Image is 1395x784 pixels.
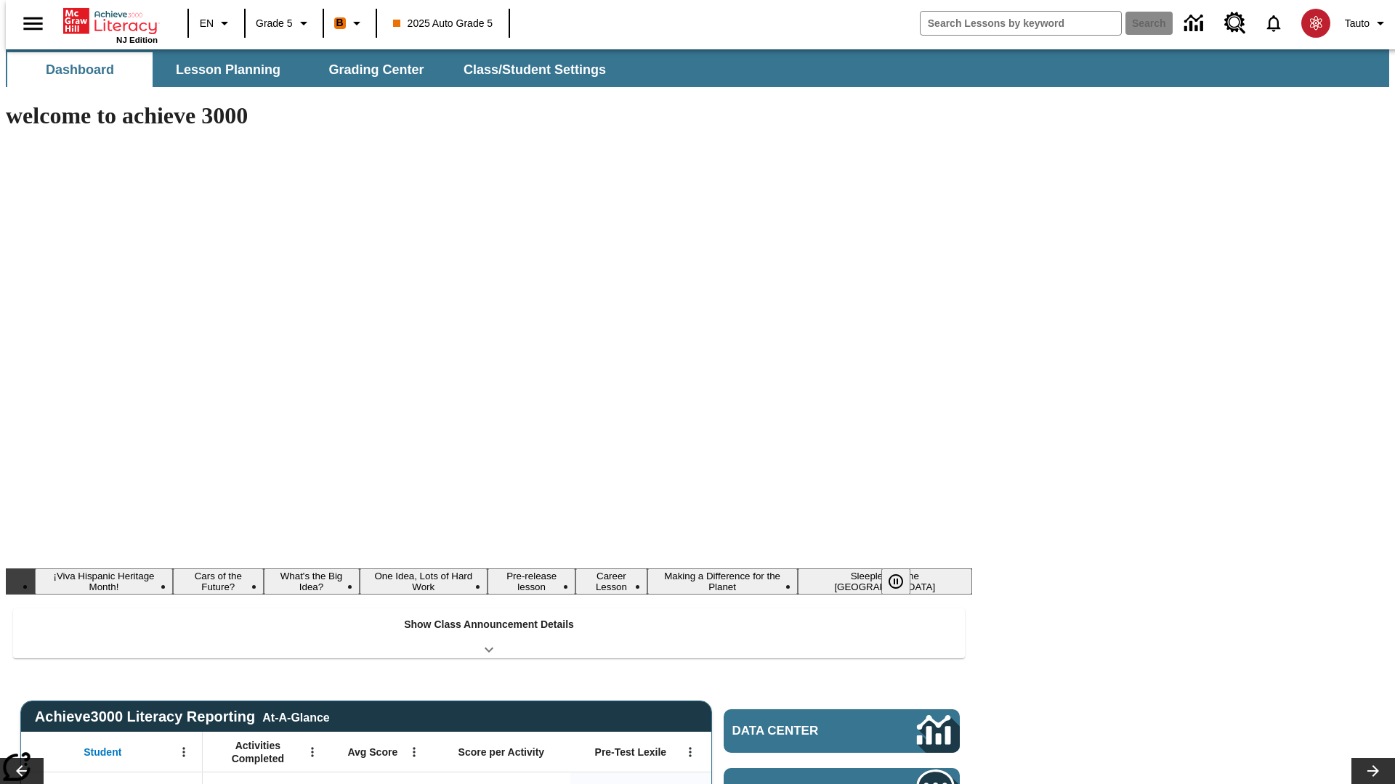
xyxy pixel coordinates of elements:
button: Select a new avatar [1293,4,1339,42]
span: Data Center [732,724,868,738]
button: Dashboard [7,52,153,87]
h1: welcome to achieve 3000 [6,102,972,129]
button: Grade: Grade 5, Select a grade [250,10,318,36]
button: Class/Student Settings [452,52,618,87]
div: SubNavbar [6,52,619,87]
button: Slide 8 Sleepless in the Animal Kingdom [798,568,972,595]
span: NJ Edition [116,36,158,44]
span: Grading Center [328,62,424,78]
button: Lesson carousel, Next [1351,758,1395,784]
img: avatar image [1301,9,1330,38]
button: Grading Center [304,52,449,87]
span: B [336,14,344,32]
button: Slide 4 One Idea, Lots of Hard Work [360,568,488,595]
div: SubNavbar [6,49,1389,87]
button: Open Menu [403,741,425,763]
span: Tauto [1345,16,1370,31]
button: Slide 1 ¡Viva Hispanic Heritage Month! [35,568,173,595]
button: Boost Class color is orange. Change class color [328,10,371,36]
a: Data Center [1176,4,1216,44]
div: Show Class Announcement Details [13,608,965,658]
button: Open side menu [12,2,54,45]
a: Home [63,7,158,36]
button: Open Menu [679,741,701,763]
a: Resource Center, Will open in new tab [1216,4,1255,43]
button: Pause [881,568,910,595]
span: Dashboard [46,62,114,78]
span: Avg Score [347,746,397,759]
button: Slide 2 Cars of the Future? [173,568,264,595]
button: Open Menu [173,741,195,763]
div: Pause [881,568,925,595]
button: Profile/Settings [1339,10,1395,36]
span: Achieve3000 Literacy Reporting [35,709,330,725]
input: search field [921,12,1121,35]
div: Home [63,5,158,44]
button: Language: EN, Select a language [193,10,240,36]
div: At-A-Glance [262,709,329,724]
button: Lesson Planning [155,52,301,87]
span: Pre-Test Lexile [595,746,667,759]
button: Slide 3 What's the Big Idea? [264,568,360,595]
p: Show Class Announcement Details [404,617,574,632]
span: Lesson Planning [176,62,280,78]
button: Slide 6 Career Lesson [575,568,647,595]
a: Notifications [1255,4,1293,42]
button: Slide 5 Pre-release lesson [488,568,575,595]
span: Student [84,746,121,759]
span: Score per Activity [458,746,545,759]
span: Grade 5 [256,16,293,31]
span: Class/Student Settings [464,62,606,78]
button: Open Menu [302,741,323,763]
span: 2025 Auto Grade 5 [393,16,493,31]
span: EN [200,16,214,31]
span: Activities Completed [210,739,306,765]
a: Data Center [724,709,960,753]
button: Slide 7 Making a Difference for the Planet [647,568,798,595]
